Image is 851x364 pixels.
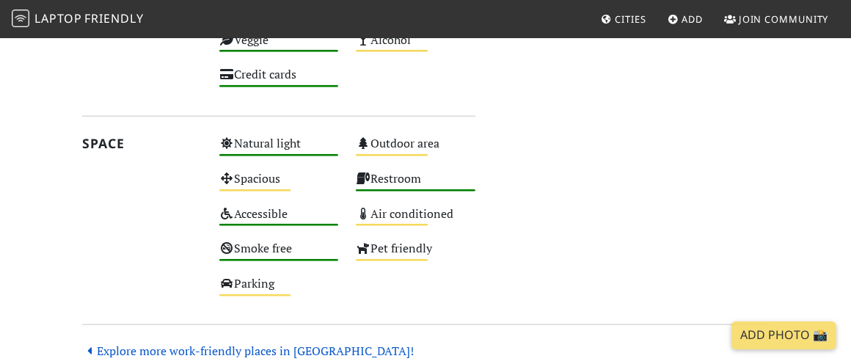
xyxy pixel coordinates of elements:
div: Veggie [211,29,348,65]
a: Join Community [718,6,835,32]
div: Spacious [211,168,348,203]
div: Smoke free [211,238,348,273]
div: Air conditioned [347,203,484,239]
a: Add [662,6,709,32]
span: Friendly [84,10,143,26]
img: LaptopFriendly [12,10,29,27]
div: Restroom [347,168,484,203]
div: Accessible [211,203,348,239]
div: Credit cards [211,64,348,99]
span: Laptop [34,10,82,26]
span: Add [682,12,704,26]
a: Cities [595,6,652,32]
a: LaptopFriendly LaptopFriendly [12,7,144,32]
h2: Space [82,136,202,151]
div: Alcohol [347,29,484,65]
a: Explore more work-friendly places in [GEOGRAPHIC_DATA]! [82,343,414,359]
div: Parking [211,273,348,308]
span: Cities [616,12,646,26]
div: Outdoor area [347,133,484,168]
div: Natural light [211,133,348,168]
span: Join Community [739,12,829,26]
div: Pet friendly [347,238,484,273]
